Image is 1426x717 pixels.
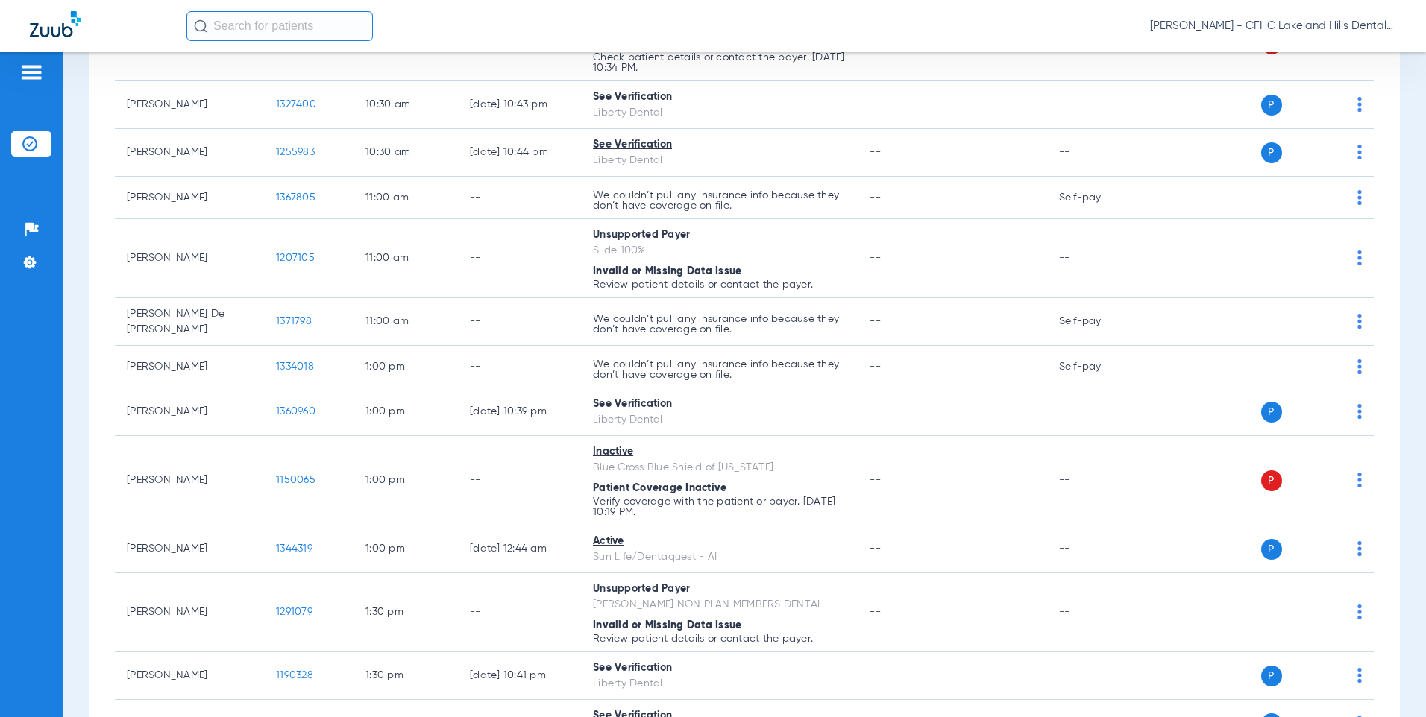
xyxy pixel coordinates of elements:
img: group-dot-blue.svg [1357,541,1362,556]
div: Inactive [593,444,846,460]
p: Check patient details or contact the payer. [DATE] 10:34 PM. [593,52,846,73]
div: Unsupported Payer [593,227,846,243]
td: -- [458,298,581,346]
td: [PERSON_NAME] De [PERSON_NAME] [115,298,264,346]
span: -- [870,670,881,680]
td: [PERSON_NAME] [115,652,264,700]
td: -- [458,436,581,525]
div: See Verification [593,660,846,676]
img: group-dot-blue.svg [1357,250,1362,265]
td: 11:00 AM [354,298,458,346]
div: Unsupported Payer [593,581,846,597]
td: [PERSON_NAME] [115,525,264,573]
span: Invalid or Missing Data Issue [593,266,741,277]
span: P [1261,95,1282,116]
span: -- [870,99,881,110]
td: [PERSON_NAME] [115,81,264,129]
td: -- [458,219,581,298]
td: [PERSON_NAME] [115,219,264,298]
p: Verify coverage with the patient or payer. [DATE] 10:19 PM. [593,496,846,517]
span: 1367805 [276,192,315,203]
td: -- [1047,388,1148,436]
p: Review patient details or contact the payer. [593,279,846,290]
p: We couldn’t pull any insurance info because they don’t have coverage on file. [593,314,846,335]
td: 1:00 PM [354,525,458,573]
span: Patient Coverage Inactive [593,483,726,493]
td: [PERSON_NAME] [115,177,264,219]
iframe: Chat Widget [1351,645,1426,717]
td: 1:00 PM [354,436,458,525]
span: -- [870,253,881,263]
td: 11:00 AM [354,219,458,298]
span: -- [870,192,881,203]
span: 1291079 [276,607,312,617]
img: group-dot-blue.svg [1357,473,1362,487]
span: 1255983 [276,147,315,157]
td: Self-pay [1047,298,1148,346]
td: 1:00 PM [354,388,458,436]
td: [PERSON_NAME] [115,436,264,525]
td: -- [458,177,581,219]
td: [DATE] 10:41 PM [458,652,581,700]
div: See Verification [593,89,846,105]
span: -- [870,361,881,372]
td: [DATE] 12:44 AM [458,525,581,573]
span: 1150065 [276,475,315,485]
td: -- [458,346,581,388]
span: P [1261,666,1282,686]
span: 1371798 [276,316,312,326]
span: P [1261,539,1282,560]
td: -- [1047,652,1148,700]
div: Sun Life/Dentaquest - AI [593,549,846,565]
td: [PERSON_NAME] [115,573,264,652]
p: Review patient details or contact the payer. [593,634,846,644]
div: Active [593,534,846,549]
img: group-dot-blue.svg [1357,359,1362,374]
span: 1327400 [276,99,316,110]
span: 1360960 [276,406,315,417]
span: Invalid or Missing Data Issue [593,620,741,631]
td: 10:30 AM [354,129,458,177]
span: 1190328 [276,670,313,680]
td: -- [1047,525,1148,573]
div: See Verification [593,397,846,412]
td: [PERSON_NAME] [115,129,264,177]
td: Self-pay [1047,177,1148,219]
span: 1207105 [276,253,315,263]
span: 1344319 [276,543,312,554]
span: -- [870,475,881,485]
p: We couldn’t pull any insurance info because they don’t have coverage on file. [593,190,846,211]
td: 1:00 PM [354,346,458,388]
td: -- [1047,129,1148,177]
td: 11:00 AM [354,177,458,219]
span: 1334018 [276,361,314,372]
span: P [1261,402,1282,423]
img: Search Icon [194,19,207,33]
img: group-dot-blue.svg [1357,314,1362,329]
div: Slide 100% [593,243,846,259]
div: Liberty Dental [593,676,846,692]
input: Search for patients [186,11,373,41]
td: [PERSON_NAME] [115,346,264,388]
td: -- [1047,436,1148,525]
td: [PERSON_NAME] [115,388,264,436]
img: group-dot-blue.svg [1357,145,1362,159]
img: hamburger-icon [19,63,43,81]
img: group-dot-blue.svg [1357,404,1362,419]
td: 1:30 PM [354,652,458,700]
td: -- [458,573,581,652]
td: Self-pay [1047,346,1148,388]
img: group-dot-blue.svg [1357,604,1362,619]
span: -- [870,406,881,417]
p: We couldn’t pull any insurance info because they don’t have coverage on file. [593,359,846,380]
td: [DATE] 10:43 PM [458,81,581,129]
span: -- [870,607,881,617]
div: Liberty Dental [593,412,846,428]
img: group-dot-blue.svg [1357,97,1362,112]
td: 10:30 AM [354,81,458,129]
span: P [1261,142,1282,163]
span: -- [870,316,881,326]
td: [DATE] 10:44 PM [458,129,581,177]
td: -- [1047,573,1148,652]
